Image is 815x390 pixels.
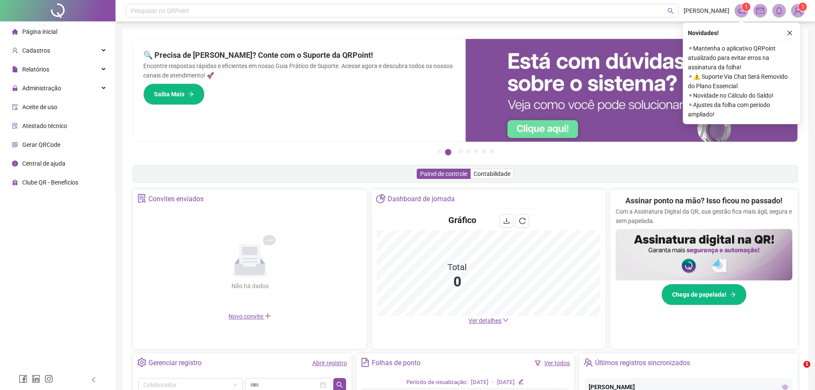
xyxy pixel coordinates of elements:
a: Ver todos [544,360,570,366]
span: Administração [22,85,61,92]
span: 1 [801,4,804,10]
span: ⚬ Mantenha o aplicativo QRPoint atualizado para evitar erros na assinatura da folha! [688,44,795,72]
span: ⚬ ⚠️ Suporte Via Chat Será Removido do Plano Essencial [688,72,795,91]
span: Aceite de uso [22,104,57,110]
h4: Gráfico [448,214,476,226]
span: setting [137,358,146,367]
span: 1 [745,4,748,10]
button: 5 [474,149,478,153]
span: linkedin [32,375,40,383]
div: Folhas de ponto [372,356,421,370]
p: Com a Assinatura Digital da QR, sua gestão fica mais ágil, segura e sem papelada. [616,207,792,226]
div: [DATE] [471,378,489,387]
button: Saiba Mais [143,83,204,105]
span: Saiba Mais [154,89,184,99]
span: left [91,377,97,383]
span: arrow-right [730,292,736,298]
span: eye [782,384,788,390]
h2: 🔍 Precisa de [PERSON_NAME]? Conte com o Suporte da QRPoint! [143,49,455,61]
sup: 1 [742,3,750,11]
span: Relatórios [22,66,49,73]
div: Gerenciar registro [148,356,202,370]
span: search [336,381,343,388]
span: ⚬ Novidade no Cálculo do Saldo! [688,91,795,100]
span: notification [738,7,745,15]
div: Dashboard de jornada [388,192,455,206]
span: Novidades ! [688,28,719,38]
span: file [12,66,18,72]
span: solution [137,194,146,203]
img: 13968 [791,4,804,17]
span: info-circle [12,161,18,167]
span: Cadastros [22,47,50,54]
span: file-text [361,358,370,367]
span: Central de ajuda [22,160,65,167]
iframe: Intercom live chat [786,361,806,381]
span: arrow-right [188,91,194,97]
span: ⚬ Ajustes da folha com período ampliado! [688,100,795,119]
div: Não há dados [210,281,289,291]
div: [DATE] [497,378,515,387]
span: reload [519,217,526,224]
a: Ver detalhes down [468,317,509,324]
span: 1 [803,361,810,368]
span: mail [756,7,764,15]
span: [PERSON_NAME] [684,6,729,15]
span: lock [12,85,18,91]
span: qrcode [12,142,18,148]
p: Encontre respostas rápidas e eficientes em nosso Guia Prático de Suporte. Acesse agora e descubra... [143,61,455,80]
span: team [584,358,593,367]
img: banner%2F0cf4e1f0-cb71-40ef-aa93-44bd3d4ee559.png [465,39,798,142]
span: Ver detalhes [468,317,501,324]
div: Últimos registros sincronizados [595,356,690,370]
span: down [503,317,509,323]
span: Clube QR - Beneficios [22,179,78,186]
span: filter [535,360,541,366]
span: search [667,8,674,14]
button: 2 [445,149,451,155]
span: Chega de papelada! [672,290,726,299]
img: banner%2F02c71560-61a6-44d4-94b9-c8ab97240462.png [616,229,792,280]
span: home [12,29,18,35]
h2: Assinar ponto na mão? Isso ficou no passado! [625,195,782,207]
span: close [787,30,793,36]
span: gift [12,179,18,185]
span: solution [12,123,18,129]
span: Painel de controle [420,170,467,177]
button: 7 [489,149,494,153]
span: pie-chart [376,194,385,203]
sup: Atualize o seu contato no menu Meus Dados [798,3,807,11]
button: 1 [437,149,442,153]
button: Chega de papelada! [661,284,747,305]
div: Convites enviados [148,192,204,206]
span: Novo convite [228,313,271,320]
span: Atestado técnico [22,122,67,129]
button: 4 [466,149,471,153]
span: Página inicial [22,28,57,35]
a: Abrir registro [312,360,347,366]
span: Gerar QRCode [22,141,60,148]
span: Contabilidade [474,170,510,177]
span: bell [775,7,783,15]
span: user-add [12,48,18,54]
div: - [492,378,494,387]
button: 3 [459,149,463,153]
span: facebook [19,375,27,383]
button: 6 [482,149,486,153]
span: download [503,217,510,224]
span: instagram [44,375,53,383]
span: plus [264,313,271,319]
span: edit [518,379,524,384]
div: Período de visualização: [406,378,468,387]
span: audit [12,104,18,110]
